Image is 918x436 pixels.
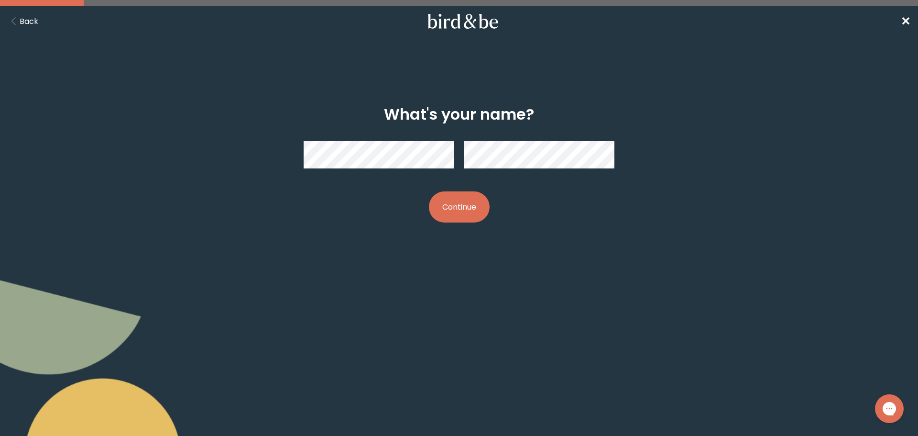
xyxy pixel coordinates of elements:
[384,103,534,126] h2: What's your name?
[8,15,38,27] button: Back Button
[901,13,910,30] a: ✕
[429,191,490,223] button: Continue
[870,391,908,426] iframe: Gorgias live chat messenger
[901,13,910,29] span: ✕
